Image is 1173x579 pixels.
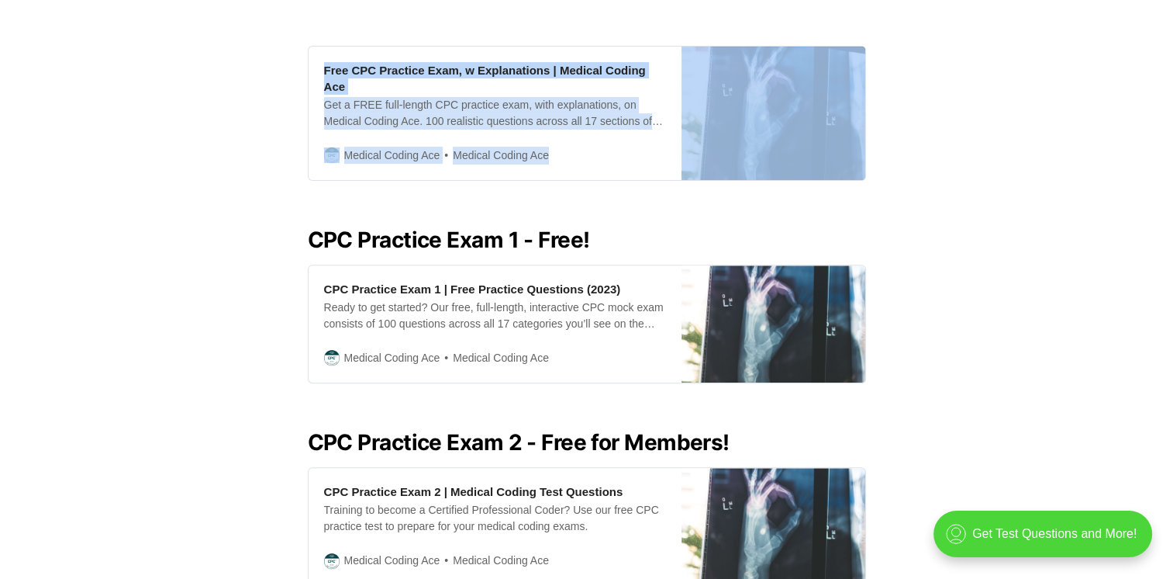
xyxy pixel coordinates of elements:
[344,349,440,366] span: Medical Coding Ace
[324,62,666,95] div: Free CPC Practice Exam, w Explanations | Medical Coding Ace
[324,484,623,500] div: CPC Practice Exam 2 | Medical Coding Test Questions
[324,97,666,130] div: Get a FREE full-length CPC practice exam, with explanations, on Medical Coding Ace. 100 realistic...
[324,300,666,332] div: Ready to get started? Our free, full-length, interactive CPC mock exam consists of 100 questions ...
[308,430,866,455] h2: CPC Practice Exam 2 - Free for Members!
[344,147,440,164] span: Medical Coding Ace
[344,552,440,569] span: Medical Coding Ace
[920,503,1173,579] iframe: portal-trigger
[308,46,866,181] a: Free CPC Practice Exam, w Explanations | Medical Coding AceGet a FREE full-length CPC practice ex...
[440,147,549,165] span: Medical Coding Ace
[324,502,666,535] div: Training to become a Certified Professional Coder? Use our free CPC practice test to prepare for ...
[324,281,621,297] div: CPC Practice Exam 1 | Free Practice Questions (2023)
[308,265,866,383] a: CPC Practice Exam 1 | Free Practice Questions (2023)Ready to get started? Our free, full-length, ...
[440,349,549,367] span: Medical Coding Ace
[308,227,866,252] h2: CPC Practice Exam 1 - Free!
[440,552,549,570] span: Medical Coding Ace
